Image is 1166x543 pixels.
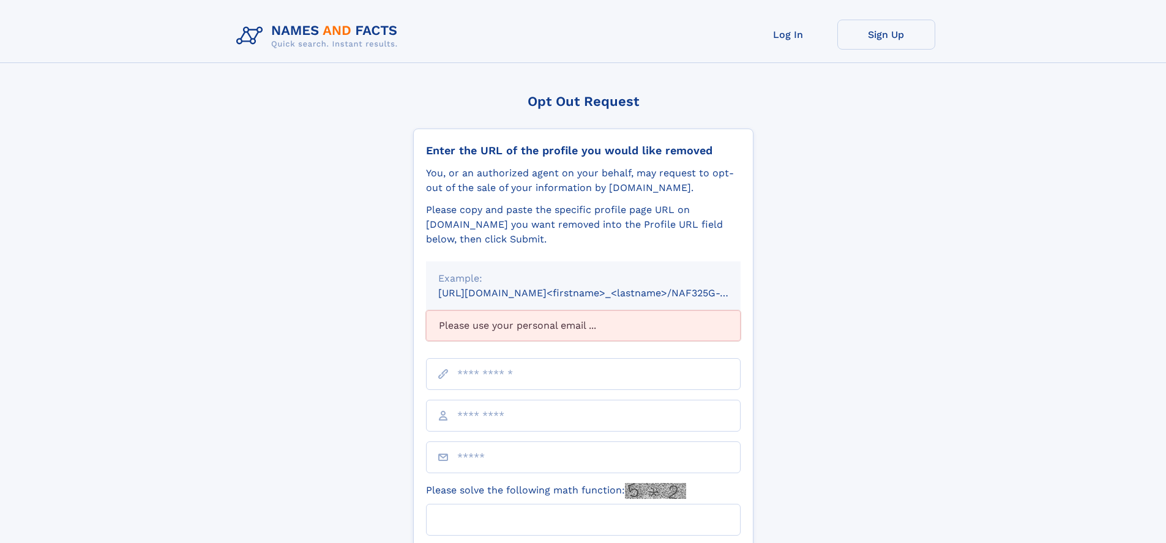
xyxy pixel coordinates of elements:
div: Enter the URL of the profile you would like removed [426,144,741,157]
div: Example: [438,271,728,286]
img: Logo Names and Facts [231,20,408,53]
div: You, or an authorized agent on your behalf, may request to opt-out of the sale of your informatio... [426,166,741,195]
div: Please copy and paste the specific profile page URL on [DOMAIN_NAME] you want removed into the Pr... [426,203,741,247]
a: Sign Up [837,20,935,50]
label: Please solve the following math function: [426,483,686,499]
small: [URL][DOMAIN_NAME]<firstname>_<lastname>/NAF325G-xxxxxxxx [438,287,764,299]
div: Please use your personal email ... [426,310,741,341]
a: Log In [739,20,837,50]
div: Opt Out Request [413,94,753,109]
